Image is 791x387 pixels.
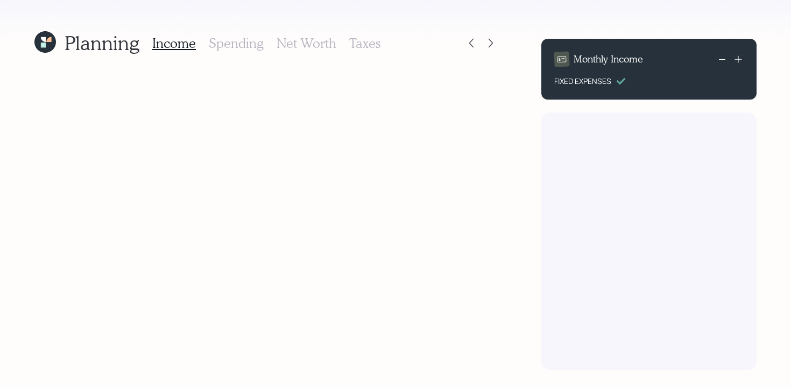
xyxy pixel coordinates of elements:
h3: Net Worth [277,36,336,51]
h1: Planning [65,31,139,54]
h4: Monthly Income [574,53,643,65]
h3: Taxes [349,36,380,51]
div: FIXED EXPENSES [554,75,611,87]
h3: Spending [209,36,264,51]
h3: Income [152,36,196,51]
